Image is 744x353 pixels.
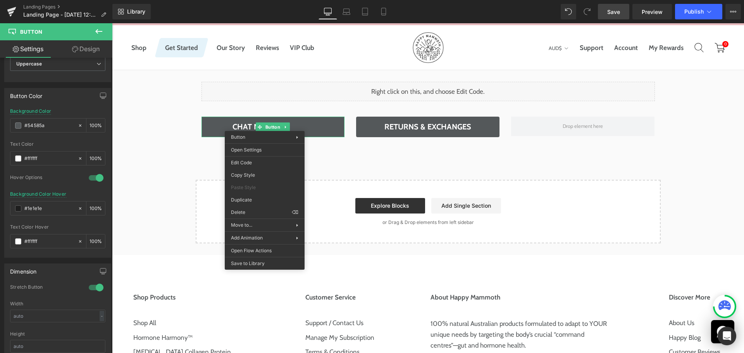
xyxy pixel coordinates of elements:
a: Support [468,19,491,30]
span: Edit Code [231,159,298,166]
div: Stretch Button [10,284,81,292]
p: 100% natural Australian products formulated to adapt to YOUR unique needs by targeting the body’s... [319,295,501,327]
input: auto [10,340,105,353]
input: auto [10,310,105,322]
span: Open Settings [231,146,298,153]
input: Color [24,121,74,130]
a: Manage My Subscription [193,310,262,320]
a: Open cart [603,23,613,31]
a: Tablet [356,4,374,19]
span: Copy Style [231,172,298,179]
div: Width [10,301,105,307]
a: VIP Club [178,21,202,28]
a: Returns & Exchanges [244,93,387,114]
a: Preview [632,4,672,19]
span: Library [127,8,145,15]
a: Customer Reviews [557,324,611,334]
a: Happy Blog [557,310,611,320]
a: Expand / Collapse [170,99,178,108]
p: or Drag & Drop elements from left sidebar [96,196,536,202]
input: Color [24,237,74,246]
nav: Main navigation [19,19,202,30]
div: Hover Options [10,174,81,183]
a: Account [502,19,526,30]
div: % [86,234,105,248]
a: Our Story [105,21,133,28]
button: More [725,4,741,19]
div: Text Color [10,141,105,147]
a: My Rewards [537,19,572,30]
span: Preview [642,8,663,16]
a: New Library [112,4,151,19]
span: Save [607,8,620,16]
div: Text Color Hover [10,224,105,230]
button: Discover More [557,261,611,287]
span: Button [231,134,245,140]
a: Design [58,40,114,58]
div: Background Color [10,108,51,114]
div: Height [10,331,105,337]
a: About Us [557,295,611,305]
a: [MEDICAL_DATA] Collagen Protein [21,324,137,334]
span: Button [152,99,170,108]
a: Explore Blocks [243,175,313,190]
span: Save to Library [231,260,298,267]
button: Undo [561,4,576,19]
div: % [86,152,105,165]
span: Duplicate [231,196,298,203]
span: 0 [610,18,617,24]
a: Laptop [337,4,356,19]
span: Publish [684,9,704,15]
b: Uppercase [16,61,42,67]
div: Button Color [10,88,42,99]
a: Hormone Harmony™ [21,310,137,320]
button: Customer Service [193,261,262,287]
span: Delete [231,209,292,216]
a: Support / Contact Us [193,295,262,305]
a: Shop All [21,295,137,305]
a: Reviews [144,21,167,28]
div: Background Color Hover [10,191,66,197]
div: % [86,201,105,215]
a: Shop [19,21,34,28]
span: Paste Style [231,184,298,191]
a: Get Started [53,21,86,28]
span: Move to... [231,222,296,229]
div: % [86,119,105,132]
input: Color [24,154,74,163]
input: Color [24,204,74,213]
span: Landing Page - [DATE] 12:49:58 [23,12,98,18]
div: - [100,311,104,321]
span: Button [20,29,42,35]
a: Mobile [374,4,393,19]
div: Open Intercom Messenger [718,327,736,345]
button: Redo [579,4,595,19]
span: Add Animation [231,234,296,241]
span: ⌫ [292,209,298,216]
a: Desktop [319,4,337,19]
span: Open Flow Actions [231,247,298,254]
div: Dimension [10,264,37,275]
button: Publish [675,4,722,19]
button: Shop Products [21,261,137,287]
a: Terms & Conditions [193,324,262,334]
button: AUD$ [437,20,457,30]
a: Add Single Section [319,175,389,190]
a: Landing Pages [23,4,112,10]
button: About Happy Mammoth [319,261,501,287]
img: HM_Logo_Black_1_2be9e65e-0694-4fb3-a0cb-aeec770aab04.png [301,9,332,40]
div: Chat [599,297,622,320]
